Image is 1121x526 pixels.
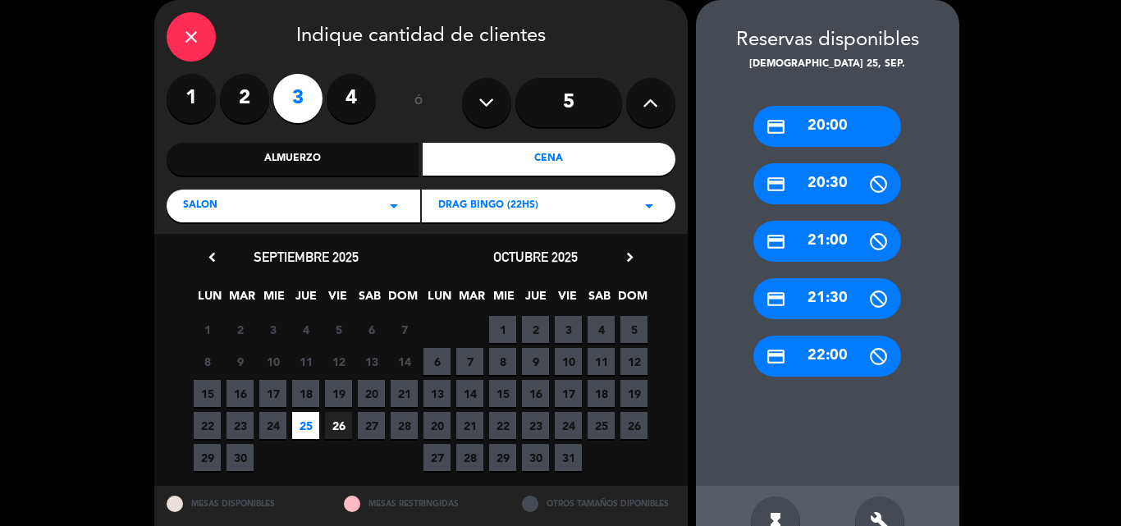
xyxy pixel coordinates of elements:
span: VIE [324,286,351,313]
div: Almuerzo [167,143,419,176]
i: close [181,27,201,47]
span: SALON [183,198,217,214]
span: 28 [456,444,483,471]
span: 9 [226,348,254,375]
i: credit_card [766,174,786,194]
i: chevron_left [204,249,221,266]
label: 1 [167,74,216,123]
span: JUE [292,286,319,313]
span: 13 [423,380,451,407]
span: MIE [260,286,287,313]
span: 30 [522,444,549,471]
span: 11 [292,348,319,375]
div: MESAS RESTRINGIDAS [332,486,510,521]
span: 21 [391,380,418,407]
span: LUN [196,286,223,313]
span: 13 [358,348,385,375]
div: Reservas disponibles [696,25,959,57]
i: credit_card [766,289,786,309]
span: 23 [226,412,254,439]
div: 21:30 [753,278,901,319]
span: 9 [522,348,549,375]
span: 22 [489,412,516,439]
span: 16 [522,380,549,407]
span: 17 [259,380,286,407]
span: 18 [292,380,319,407]
span: octubre 2025 [493,249,578,265]
span: 26 [620,412,647,439]
span: 25 [588,412,615,439]
span: 25 [292,412,319,439]
label: 3 [273,74,323,123]
span: 3 [555,316,582,343]
i: arrow_drop_down [639,196,659,216]
span: 14 [456,380,483,407]
span: 8 [194,348,221,375]
span: 8 [489,348,516,375]
span: 20 [423,412,451,439]
span: 17 [555,380,582,407]
label: 2 [220,74,269,123]
span: MAR [458,286,485,313]
i: arrow_drop_down [384,196,404,216]
span: 2 [522,316,549,343]
span: 4 [292,316,319,343]
span: 10 [555,348,582,375]
span: DOM [618,286,645,313]
div: 20:00 [753,106,901,147]
span: 6 [358,316,385,343]
span: 20 [358,380,385,407]
span: 15 [489,380,516,407]
span: 23 [522,412,549,439]
i: credit_card [766,346,786,367]
span: MAR [228,286,255,313]
div: MESAS DISPONIBLES [154,486,332,521]
span: DOM [388,286,415,313]
span: 19 [325,380,352,407]
span: 7 [391,316,418,343]
span: LUN [426,286,453,313]
div: Indique cantidad de clientes [167,12,675,62]
span: MIE [490,286,517,313]
span: 11 [588,348,615,375]
span: 29 [194,444,221,471]
div: Cena [423,143,675,176]
span: 6 [423,348,451,375]
span: 21 [456,412,483,439]
span: 30 [226,444,254,471]
span: JUE [522,286,549,313]
span: 27 [358,412,385,439]
div: 21:00 [753,221,901,262]
span: SAB [586,286,613,313]
span: 3 [259,316,286,343]
span: septiembre 2025 [254,249,359,265]
span: 31 [555,444,582,471]
span: DRAG BINGO (22Hs) [438,198,538,214]
span: 12 [620,348,647,375]
div: ó [392,74,446,131]
span: 4 [588,316,615,343]
span: 18 [588,380,615,407]
span: 26 [325,412,352,439]
div: 20:30 [753,163,901,204]
div: OTROS TAMAÑOS DIPONIBLES [510,486,688,521]
span: 10 [259,348,286,375]
span: 12 [325,348,352,375]
span: 27 [423,444,451,471]
span: 2 [226,316,254,343]
i: credit_card [766,117,786,137]
span: SAB [356,286,383,313]
span: 24 [555,412,582,439]
span: 1 [194,316,221,343]
span: 28 [391,412,418,439]
span: 15 [194,380,221,407]
span: 29 [489,444,516,471]
label: 4 [327,74,376,123]
span: 16 [226,380,254,407]
div: 22:00 [753,336,901,377]
span: 1 [489,316,516,343]
span: 19 [620,380,647,407]
i: credit_card [766,231,786,252]
i: chevron_right [621,249,638,266]
div: [DEMOGRAPHIC_DATA] 25, sep. [696,57,959,73]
